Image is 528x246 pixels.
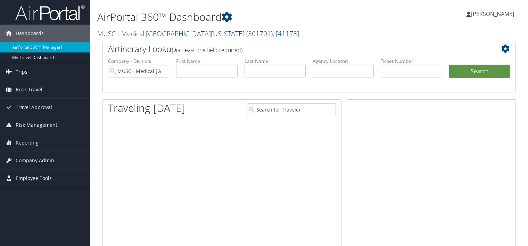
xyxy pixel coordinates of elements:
[245,58,306,65] label: Last Name:
[176,58,237,65] label: First Name:
[471,10,514,18] span: [PERSON_NAME]
[176,46,242,54] span: (at least one field required)
[16,152,54,169] span: Company Admin
[16,116,57,134] span: Risk Management
[313,58,374,65] label: Agency Locator:
[97,29,299,38] a: MUSC - Medical [GEOGRAPHIC_DATA][US_STATE]
[273,29,299,38] span: , [ 41173 ]
[449,65,510,79] button: Search
[466,3,521,24] a: [PERSON_NAME]
[108,43,476,55] h2: Airtinerary Lookup
[381,58,442,65] label: Ticket Number:
[15,5,85,21] img: airportal-logo.png
[97,10,380,24] h1: AirPortal 360™ Dashboard
[16,99,52,116] span: Travel Approval
[16,25,44,42] span: Dashboards
[16,134,39,151] span: Reporting
[108,58,169,65] label: Company - Division:
[16,63,27,81] span: Trips
[246,29,273,38] span: ( 301701 )
[247,103,336,116] input: Search for Traveler
[16,81,42,98] span: Book Travel
[16,170,52,187] span: Employee Tools
[108,101,185,115] h1: Traveling [DATE]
